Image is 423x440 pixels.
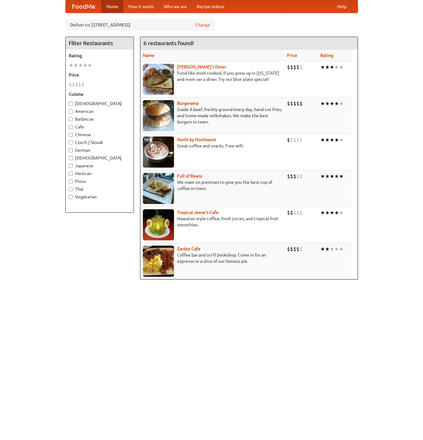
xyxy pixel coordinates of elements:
[69,187,73,191] input: Thai
[143,209,174,240] img: jeeves.jpg
[293,209,296,216] li: $
[123,0,159,13] a: How it works
[287,173,290,180] li: $
[293,64,296,71] li: $
[320,53,333,58] a: Rating
[325,246,330,252] li: ★
[339,173,344,180] li: ★
[290,209,293,216] li: $
[69,91,130,97] h5: Cuisine
[177,246,200,251] a: Zardoz Cafe
[287,100,290,107] li: $
[143,64,174,95] img: sallys.jpg
[78,62,83,69] li: ★
[296,137,299,143] li: $
[330,137,334,143] li: ★
[320,100,325,107] li: ★
[65,19,215,30] div: Deliver to: [STREET_ADDRESS]
[69,179,73,183] input: Pizza
[320,246,325,252] li: ★
[69,164,73,168] input: Japanese
[330,246,334,252] li: ★
[69,186,130,192] label: Thai
[325,209,330,216] li: ★
[330,64,334,71] li: ★
[332,0,351,13] a: Help
[73,62,78,69] li: ★
[339,209,344,216] li: ★
[290,137,293,143] li: $
[69,172,73,176] input: Mexican
[143,143,282,149] p: Great coffee and snacks. Free wifi.
[177,101,199,106] a: Burgerama
[293,246,296,252] li: $
[325,100,330,107] li: ★
[334,137,339,143] li: ★
[143,173,174,204] img: beans.jpg
[69,139,130,146] label: Czech / Slovak
[339,100,344,107] li: ★
[72,81,75,88] li: $
[66,37,134,49] h4: Filter Restaurants
[325,137,330,143] li: ★
[69,133,73,137] input: Chinese
[143,246,174,277] img: zardoz.jpg
[320,64,325,71] li: ★
[287,53,297,58] a: Price
[290,173,293,180] li: $
[143,70,282,82] p: Food like mom cooked, if you grew up in [US_STATE] and mom ran a diner. Try our blue plate special!
[287,137,290,143] li: $
[192,0,229,13] a: Recipe videos
[69,194,130,200] label: Vegetarian
[87,62,92,69] li: ★
[143,137,174,168] img: north.jpg
[320,209,325,216] li: ★
[75,81,78,88] li: $
[69,147,130,153] label: German
[143,106,282,125] p: Grade A beef, freshly ground every day, hand-cut fries, and home-made milkshakes. We make the bes...
[299,246,303,252] li: $
[143,252,282,264] p: Coffee bar and sci-fi bookshop. Come in for an espresso or a slice of our famous pie.
[330,100,334,107] li: ★
[320,137,325,143] li: ★
[69,81,72,88] li: $
[299,100,303,107] li: $
[69,141,73,145] input: Czech / Slovak
[177,210,219,215] b: Tropical Jeeve's Cafe
[195,22,210,28] a: Change
[287,64,290,71] li: $
[293,173,296,180] li: $
[296,246,299,252] li: $
[177,137,216,142] a: North by Northwest
[290,100,293,107] li: $
[69,53,130,59] h5: Rating
[143,40,194,46] ng-pluralize: 6 restaurants found!
[69,109,73,113] input: American
[290,64,293,71] li: $
[334,246,339,252] li: ★
[69,155,130,161] label: [DEMOGRAPHIC_DATA]
[177,64,226,69] b: [PERSON_NAME]'s Diner
[159,0,192,13] a: Who we are
[69,102,73,106] input: [DEMOGRAPHIC_DATA]
[69,108,130,114] label: American
[143,53,154,58] a: Name
[296,100,299,107] li: $
[69,62,73,69] li: ★
[69,148,73,152] input: German
[296,209,299,216] li: $
[69,156,73,160] input: [DEMOGRAPHIC_DATA]
[334,100,339,107] li: ★
[83,62,87,69] li: ★
[177,174,202,178] b: Full of Beans
[143,215,282,228] p: Hawaiian style coffee, fresh juices, and tropical fruit smoothies.
[69,125,73,129] input: Cafe
[339,64,344,71] li: ★
[69,117,73,121] input: Barbecue
[299,173,303,180] li: $
[296,173,299,180] li: $
[69,72,130,78] h5: Price
[293,137,296,143] li: $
